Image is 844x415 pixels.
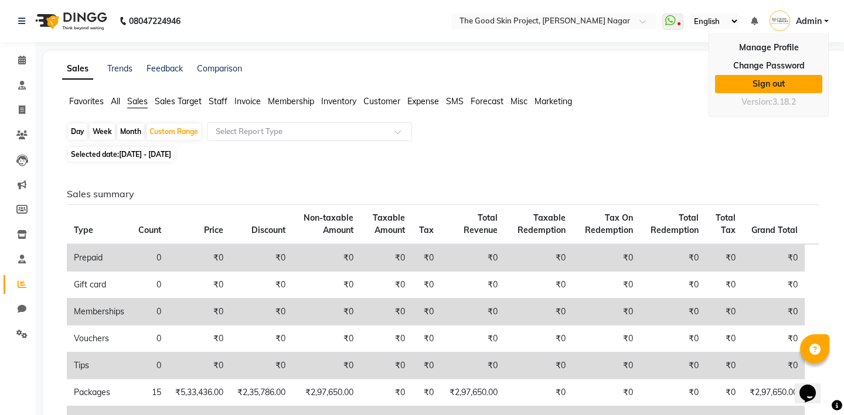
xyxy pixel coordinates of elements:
td: ₹0 [573,299,640,325]
a: Feedback [147,63,183,74]
td: ₹0 [743,299,805,325]
span: SMS [446,96,464,107]
td: ₹0 [743,272,805,299]
td: ₹0 [292,244,360,272]
td: ₹0 [168,352,230,379]
td: ₹0 [505,352,573,379]
td: ₹0 [640,299,706,325]
td: ₹0 [640,352,706,379]
span: Type [74,225,93,235]
td: ₹0 [412,299,441,325]
td: ₹0 [292,272,360,299]
a: Change Password [715,57,822,75]
td: ₹2,97,650.00 [292,379,360,406]
td: ₹0 [168,244,230,272]
td: ₹0 [360,299,412,325]
td: ₹0 [640,244,706,272]
td: ₹0 [706,244,743,272]
span: Tax On Redemption [585,212,633,235]
span: Misc [511,96,527,107]
td: ₹0 [743,352,805,379]
td: Packages [67,379,131,406]
td: ₹0 [640,379,706,406]
h6: Sales summary [67,188,819,200]
td: ₹2,97,650.00 [441,379,504,406]
td: ₹0 [412,272,441,299]
span: All [111,96,120,107]
td: ₹0 [640,325,706,352]
td: ₹0 [505,244,573,272]
div: Version:3.18.2 [715,94,822,111]
td: Tips [67,352,131,379]
td: ₹0 [360,352,412,379]
a: Sales [62,59,93,80]
b: 08047224946 [129,5,181,37]
td: ₹0 [360,325,412,352]
td: 0 [131,352,168,379]
td: 0 [131,272,168,299]
td: ₹0 [441,244,504,272]
td: ₹5,33,436.00 [168,379,230,406]
td: ₹0 [292,352,360,379]
a: Trends [107,63,132,74]
td: Prepaid [67,244,131,272]
td: ₹0 [706,325,743,352]
span: Grand Total [751,225,798,235]
span: [DATE] - [DATE] [119,150,171,159]
span: Discount [251,225,285,235]
span: Inventory [321,96,356,107]
td: ₹0 [743,244,805,272]
td: ₹0 [168,299,230,325]
td: ₹0 [573,352,640,379]
td: ₹0 [412,325,441,352]
td: ₹2,97,650.00 [743,379,805,406]
div: Day [68,124,87,140]
span: Membership [268,96,314,107]
td: 15 [131,379,168,406]
span: Staff [209,96,227,107]
a: Manage Profile [715,39,822,57]
td: ₹0 [505,325,573,352]
span: Sales [127,96,148,107]
td: ₹0 [441,352,504,379]
td: ₹0 [743,325,805,352]
a: Comparison [197,63,242,74]
td: ₹0 [360,272,412,299]
td: ₹2,35,786.00 [230,379,292,406]
span: Forecast [471,96,503,107]
td: ₹0 [412,244,441,272]
td: Memberships [67,299,131,325]
span: Taxable Amount [373,212,405,235]
img: logo [30,5,110,37]
span: Price [204,225,223,235]
span: Admin [796,15,822,28]
td: ₹0 [573,244,640,272]
img: Admin [770,11,790,31]
td: ₹0 [640,272,706,299]
td: ₹0 [360,244,412,272]
td: ₹0 [573,325,640,352]
td: ₹0 [706,299,743,325]
td: ₹0 [168,325,230,352]
td: Gift card [67,272,131,299]
div: Week [90,124,115,140]
span: Tax [419,225,434,235]
td: ₹0 [230,299,292,325]
span: Total Revenue [464,212,498,235]
td: 0 [131,325,168,352]
td: ₹0 [441,272,504,299]
span: Favorites [69,96,104,107]
span: Invoice [234,96,261,107]
span: Selected date: [68,147,174,162]
span: Total Tax [716,212,736,235]
td: ₹0 [573,272,640,299]
td: ₹0 [230,272,292,299]
iframe: chat widget [795,368,832,403]
span: Sales Target [155,96,202,107]
td: ₹0 [505,379,573,406]
div: Month [117,124,144,140]
td: ₹0 [230,325,292,352]
td: ₹0 [412,379,441,406]
td: ₹0 [230,244,292,272]
span: Taxable Redemption [518,212,566,235]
